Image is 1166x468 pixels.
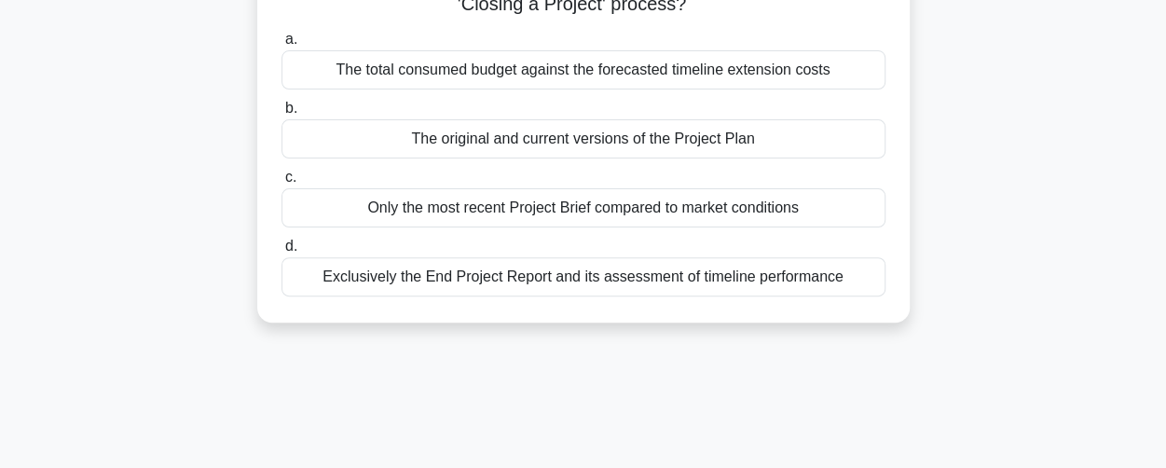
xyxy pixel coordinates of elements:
[281,119,885,158] div: The original and current versions of the Project Plan
[281,257,885,296] div: Exclusively the End Project Report and its assessment of timeline performance
[285,169,296,185] span: c.
[285,238,297,254] span: d.
[281,50,885,89] div: The total consumed budget against the forecasted timeline extension costs
[285,100,297,116] span: b.
[281,188,885,227] div: Only the most recent Project Brief compared to market conditions
[285,31,297,47] span: a.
